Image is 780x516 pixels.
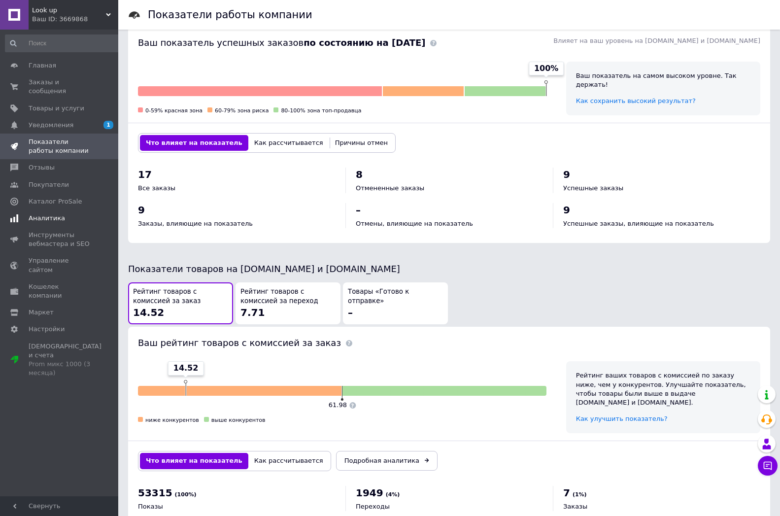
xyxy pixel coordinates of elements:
[138,338,341,348] span: Ваш рейтинг товаров с комиссией за заказ
[576,71,750,89] div: Ваш показатель на самом высоком уровне. Так держать!
[386,491,400,498] span: (4%)
[32,15,118,24] div: Ваш ID: 3669868
[281,107,361,114] span: 80-100% зона топ-продавца
[248,453,329,469] button: Как рассчитывается
[348,287,443,306] span: Товары «Готово к отправке»
[356,184,424,192] span: Отмененные заказы
[29,138,91,155] span: Показатели работы компании
[563,169,570,180] span: 9
[29,104,84,113] span: Товары и услуги
[103,121,113,129] span: 1
[29,325,65,334] span: Настройки
[138,184,175,192] span: Все заказы
[138,220,253,227] span: Заказы, влияющие на показатель
[576,97,696,104] a: Как сохранить высокий результат?
[240,287,336,306] span: Рейтинг товаров с комиссией за переход
[29,360,102,378] div: Prom микс 1000 (3 месяца)
[133,307,164,318] span: 14.52
[140,453,248,469] button: Что влияет на показатель
[148,9,312,21] h1: Показатели работы компании
[758,456,778,476] button: Чат с покупателем
[248,135,329,151] button: Как рассчитывается
[329,401,347,409] span: 61.98
[173,363,199,374] span: 14.52
[356,169,363,180] span: 8
[563,184,623,192] span: Успешные заказы
[29,61,56,70] span: Главная
[236,282,340,324] button: Рейтинг товаров с комиссией за переход7.71
[343,282,448,324] button: Товары «Готово к отправке»–
[576,415,668,422] a: Как улучшить показатель?
[356,503,390,510] span: Переходы
[29,342,102,378] span: [DEMOGRAPHIC_DATA] и счета
[5,34,122,52] input: Поиск
[29,180,69,189] span: Покупатели
[563,220,714,227] span: Успешные заказы, влияющие на показатель
[29,197,82,206] span: Каталог ProSale
[215,107,269,114] span: 60-79% зона риска
[563,503,587,510] span: Заказы
[29,231,91,248] span: Инструменты вебмастера и SEO
[138,487,172,499] span: 53315
[573,491,587,498] span: (1%)
[29,163,55,172] span: Отзывы
[211,417,266,423] span: выше конкурентов
[29,121,73,130] span: Уведомления
[553,37,760,44] span: Влияет на ваш уровень на [DOMAIN_NAME] и [DOMAIN_NAME]
[29,78,91,96] span: Заказы и сообщения
[175,491,197,498] span: (100%)
[329,135,394,151] button: Причины отмен
[240,307,265,318] span: 7.71
[138,37,425,48] span: Ваш показатель успешных заказов
[29,282,91,300] span: Кошелек компании
[138,169,152,180] span: 17
[32,6,106,15] span: Look up
[356,487,383,499] span: 1949
[140,135,248,151] button: Что влияет на показатель
[356,204,361,216] span: –
[145,107,203,114] span: 0-59% красная зона
[138,503,163,510] span: Показы
[128,264,400,274] span: Показатели товаров на [DOMAIN_NAME] и [DOMAIN_NAME]
[128,282,233,324] button: Рейтинг товаров с комиссией за заказ14.52
[336,451,438,471] a: Подробная аналитика
[133,287,228,306] span: Рейтинг товаров с комиссией за заказ
[304,37,425,48] b: по состоянию на [DATE]
[348,307,353,318] span: –
[29,256,91,274] span: Управление сайтом
[138,204,145,216] span: 9
[576,371,750,407] div: Рейтинг ваших товаров с комиссией по заказу ниже, чем у конкурентов. Улучшайте показатель, чтобы ...
[356,220,473,227] span: Отмены, влияющие на показатель
[29,308,54,317] span: Маркет
[563,204,570,216] span: 9
[145,417,199,423] span: ниже конкурентов
[534,63,558,74] span: 100%
[563,487,570,499] span: 7
[29,214,65,223] span: Аналитика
